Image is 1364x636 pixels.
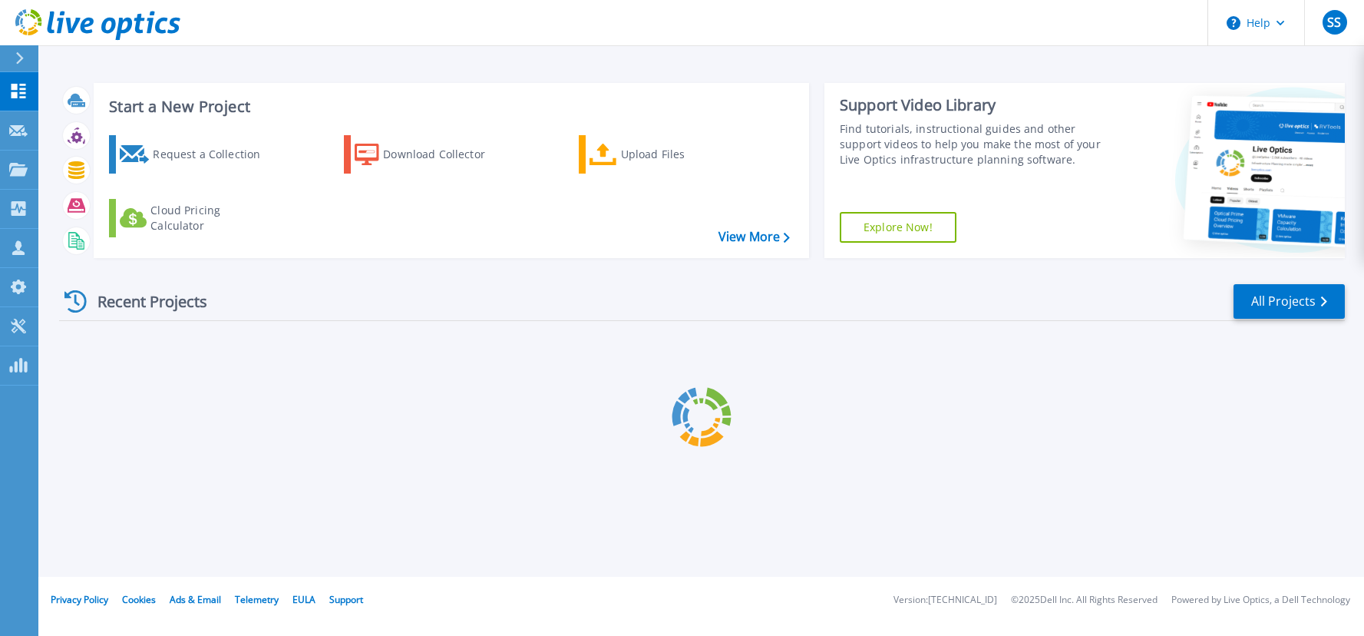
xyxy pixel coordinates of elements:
li: Powered by Live Optics, a Dell Technology [1171,595,1350,605]
a: EULA [292,593,315,606]
li: Version: [TECHNICAL_ID] [893,595,997,605]
a: Request a Collection [109,135,280,174]
a: Telemetry [235,593,279,606]
li: © 2025 Dell Inc. All Rights Reserved [1011,595,1158,605]
a: Support [329,593,363,606]
div: Upload Files [621,139,744,170]
span: SS [1327,16,1341,28]
a: Cookies [122,593,156,606]
div: Recent Projects [59,283,228,320]
a: Download Collector [344,135,515,174]
div: Find tutorials, instructional guides and other support videos to help you make the most of your L... [840,121,1104,167]
a: View More [718,230,790,244]
a: Privacy Policy [51,593,108,606]
a: Explore Now! [840,212,956,243]
a: Upload Files [579,135,750,174]
a: Cloud Pricing Calculator [109,199,280,237]
div: Support Video Library [840,95,1104,115]
div: Download Collector [383,139,506,170]
h3: Start a New Project [109,98,789,115]
a: All Projects [1234,284,1345,319]
div: Cloud Pricing Calculator [150,203,273,234]
a: Ads & Email [170,593,221,606]
div: Request a Collection [153,139,276,170]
